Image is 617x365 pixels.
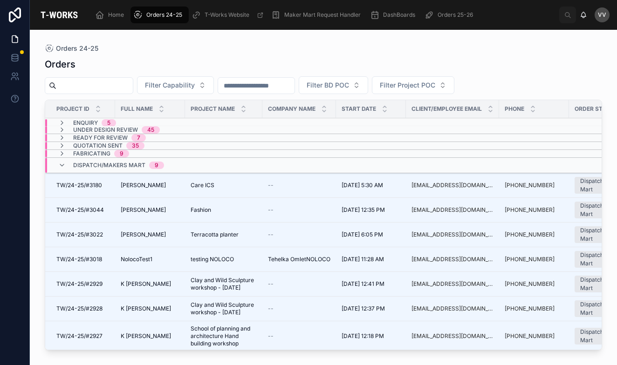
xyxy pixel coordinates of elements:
[73,126,138,134] span: Under Design Review
[73,119,98,127] span: Enquiry
[45,44,98,53] a: Orders 24-25
[56,231,103,238] span: TW/24-25/#3022
[191,301,257,316] a: Clay and Wild Sculpture workshop - [DATE]
[92,7,130,23] a: Home
[268,231,274,238] span: --
[342,305,400,312] a: [DATE] 12:37 PM
[372,76,454,94] button: Select Button
[411,256,494,263] a: [EMAIL_ADDRESS][DOMAIN_NAME]
[342,206,400,214] a: [DATE] 12:35 PM
[56,280,110,288] a: TW/24-25/#2929
[145,81,195,90] span: Filter Capability
[107,119,110,127] div: 5
[56,182,110,189] a: TW/24-25/#3180
[121,256,152,263] span: NolocoTest1
[191,325,257,347] a: School of planning and architecture Hand building workshop
[505,206,563,214] a: [PHONE_NUMBER]
[367,7,422,23] a: DashBoards
[191,277,257,291] a: Clay and Wild Sculpture workshop - [DATE]
[342,256,400,263] a: [DATE] 11:28 AM
[56,206,104,214] span: TW/24-25/#3044
[108,11,124,19] span: Home
[56,256,110,263] a: TW/24-25/#3018
[268,332,274,340] span: --
[146,11,182,19] span: Orders 24-25
[56,256,102,263] span: TW/24-25/#3018
[505,280,555,288] a: [PHONE_NUMBER]
[505,182,555,189] a: [PHONE_NUMBER]
[268,7,367,23] a: Maker Mart Request Handler
[342,206,385,214] span: [DATE] 12:35 PM
[56,305,110,312] a: TW/24-25/#2928
[505,332,563,340] a: [PHONE_NUMBER]
[505,305,563,312] a: [PHONE_NUMBER]
[121,206,166,214] span: [PERSON_NAME]
[189,7,268,23] a: T-Works Website
[121,182,166,189] span: [PERSON_NAME]
[411,305,494,312] a: [EMAIL_ADDRESS][DOMAIN_NAME]
[120,150,123,157] div: 9
[268,280,330,288] a: --
[342,182,400,189] a: [DATE] 5:30 AM
[411,280,494,288] a: [EMAIL_ADDRESS][DOMAIN_NAME]
[342,256,384,263] span: [DATE] 11:28 AM
[121,256,179,263] a: NolocoTest1
[411,231,494,238] a: [EMAIL_ADDRESS][DOMAIN_NAME]
[191,206,257,214] a: Fashion
[191,182,214,189] span: Care ICS
[191,231,257,238] a: Terracotta planter
[505,105,524,113] span: Phone
[73,142,123,149] span: Quotation Sent
[121,280,179,288] a: K [PERSON_NAME]
[191,206,211,214] span: Fashion
[268,280,274,288] span: --
[268,182,274,189] span: --
[121,280,171,288] span: K [PERSON_NAME]
[299,76,368,94] button: Select Button
[342,231,383,238] span: [DATE] 6:05 PM
[121,305,171,312] span: K [PERSON_NAME]
[37,7,81,22] img: App logo
[147,126,154,134] div: 45
[438,11,473,19] span: Orders 25-26
[268,105,315,113] span: Company Name
[505,305,555,312] a: [PHONE_NUMBER]
[342,332,400,340] a: [DATE] 12:18 PM
[56,305,103,312] span: TW/24-25/#2928
[268,305,330,312] a: --
[191,256,234,263] span: testing NOLOCO
[73,162,145,169] span: Dispatch/Makers Mart
[342,305,385,312] span: [DATE] 12:37 PM
[56,332,110,340] a: TW/24-25/#2927
[411,206,494,214] a: [EMAIL_ADDRESS][DOMAIN_NAME]
[411,182,494,189] a: [EMAIL_ADDRESS][DOMAIN_NAME]
[268,332,330,340] a: --
[598,11,606,19] span: VV
[121,305,179,312] a: K [PERSON_NAME]
[121,332,179,340] a: K [PERSON_NAME]
[45,58,75,71] h1: Orders
[121,206,179,214] a: [PERSON_NAME]
[121,231,179,238] a: [PERSON_NAME]
[56,206,110,214] a: TW/24-25/#3044
[56,105,89,113] span: Project ID
[121,105,153,113] span: Full Name
[121,182,179,189] a: [PERSON_NAME]
[342,105,376,113] span: Start Date
[121,231,166,238] span: [PERSON_NAME]
[56,182,102,189] span: TW/24-25/#3180
[307,81,349,90] span: Filter BD POC
[411,105,482,113] span: Client/Employee Email
[73,150,110,157] span: Fabricating
[268,206,274,214] span: --
[205,11,249,19] span: T-Works Website
[505,206,555,214] a: [PHONE_NUMBER]
[342,280,384,288] span: [DATE] 12:41 PM
[342,182,383,189] span: [DATE] 5:30 AM
[383,11,415,19] span: DashBoards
